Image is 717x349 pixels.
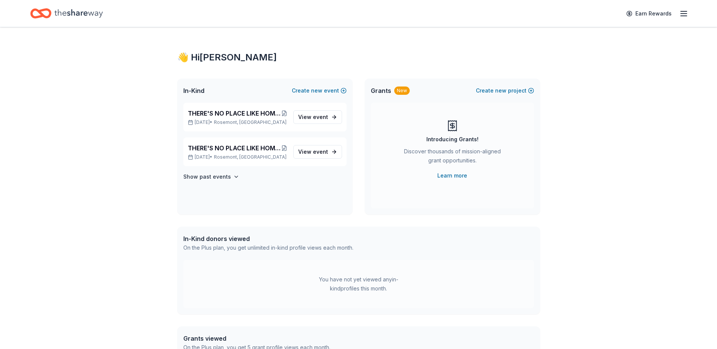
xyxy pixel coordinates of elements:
a: View event [293,145,342,159]
p: [DATE] • [188,154,287,160]
span: In-Kind [183,86,204,95]
span: new [495,86,506,95]
a: View event [293,110,342,124]
span: View [298,147,328,156]
a: Earn Rewards [622,7,676,20]
button: Show past events [183,172,239,181]
button: Createnewevent [292,86,347,95]
span: Rosemont, [GEOGRAPHIC_DATA] [214,154,286,160]
a: Learn more [437,171,467,180]
div: Introducing Grants! [426,135,479,144]
div: Discover thousands of mission-aligned grant opportunities. [401,147,504,168]
span: event [313,114,328,120]
div: Grants viewed [183,334,330,343]
p: [DATE] • [188,119,287,125]
span: event [313,148,328,155]
div: On the Plus plan, you get unlimited in-kind profile views each month. [183,243,353,252]
a: Home [30,5,103,22]
div: In-Kind donors viewed [183,234,353,243]
span: Rosemont, [GEOGRAPHIC_DATA] [214,119,286,125]
span: THERE'S NO PLACE LIKE HOME "2026 SPRING GARDEN BALL- DES PLAINES CHAMBER OF COMMERCE [188,144,281,153]
div: New [394,86,410,95]
span: new [311,86,322,95]
span: Grants [371,86,391,95]
span: View [298,113,328,122]
button: Createnewproject [476,86,534,95]
span: THERE'S NO PLACE LIKE HOME "2026 SPRING GARDEN BALL- DES PLAINES CHAMBER OF COMMERCE [188,109,281,118]
h4: Show past events [183,172,231,181]
div: 👋 Hi [PERSON_NAME] [177,51,540,63]
div: You have not yet viewed any in-kind profiles this month. [311,275,406,293]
